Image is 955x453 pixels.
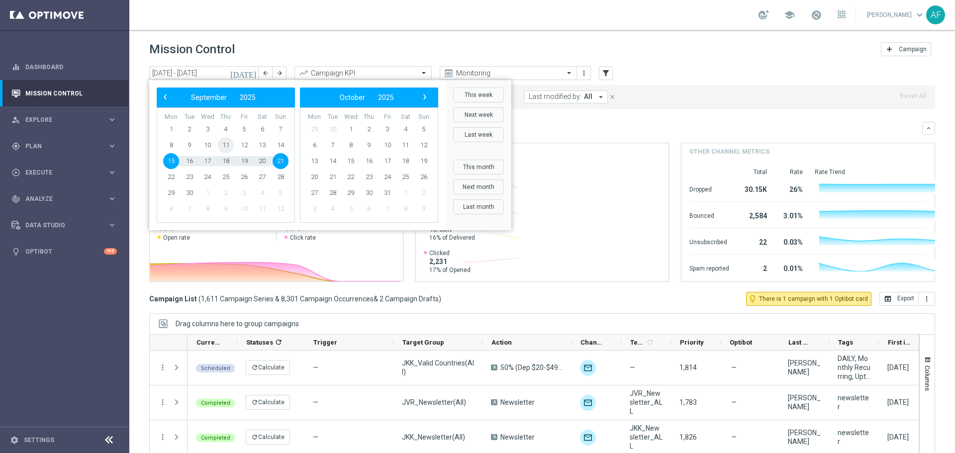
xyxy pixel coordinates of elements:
div: 2,584 [741,207,767,223]
div: 0.01% [779,260,803,275]
span: 29 [343,185,359,201]
i: lightbulb_outline [748,294,757,303]
a: Dashboard [25,54,117,80]
span: 19 [416,153,432,169]
button: refreshCalculate [246,360,290,375]
i: arrow_drop_down [596,92,605,101]
ng-select: Campaign KPI [294,66,432,80]
span: 31 [380,185,395,201]
span: 18 [397,153,413,169]
span: newsletter [838,393,870,411]
i: keyboard_arrow_right [107,194,117,203]
span: JVR_Newsletter(All) [402,398,466,407]
button: lightbulb Optibot +10 [11,248,117,256]
button: track_changes Analyze keyboard_arrow_right [11,195,117,203]
span: — [313,363,318,371]
div: Plan [11,142,107,151]
button: Next month [453,180,504,194]
span: 1 [199,185,215,201]
i: refresh [646,338,654,346]
span: 26 [236,169,252,185]
span: DAILY, Monthly Recurring, Upto $500 [838,354,870,381]
button: › [418,91,431,104]
span: 1 [163,121,179,137]
span: 1 [343,121,359,137]
span: 11 [218,137,234,153]
span: 5 [273,185,288,201]
span: 2 [416,185,432,201]
div: 30.15K [741,181,767,196]
span: 16 [361,153,377,169]
button: Next week [453,107,504,122]
i: close [609,93,616,100]
div: Press SPACE to select this row. [150,385,188,420]
span: 9 [361,137,377,153]
div: 3.01% [779,207,803,223]
th: weekday [217,113,235,121]
span: Last Modified By [788,339,812,346]
span: Newsletter [500,398,535,407]
button: [DATE] [229,66,259,81]
span: 9 [182,137,197,153]
span: October [340,93,365,101]
span: Newsletter [500,433,535,442]
div: Judith Ratau [788,393,821,411]
div: Rate [779,168,803,176]
button: refreshCalculate [246,430,290,445]
th: weekday [198,113,217,121]
span: 15 [163,153,179,169]
ng-select: Monitoring [440,66,577,80]
span: 10 [199,137,215,153]
button: Data Studio keyboard_arrow_right [11,221,117,229]
button: person_search Explore keyboard_arrow_right [11,116,117,124]
span: — [313,398,318,406]
i: arrow_forward [276,70,283,77]
span: Statuses [246,339,273,346]
span: September [191,93,227,101]
div: Unsubscribed [689,233,729,249]
span: 12 [416,137,432,153]
div: Press SPACE to select this row. [150,351,188,385]
span: Plan [25,143,107,149]
span: ( [198,294,201,303]
div: 22 [741,233,767,249]
button: more_vert [158,398,167,407]
button: 2025 [372,91,400,104]
span: & [374,295,378,303]
span: 13 [306,153,322,169]
button: more_vert [579,67,589,79]
i: person_search [11,115,20,124]
i: keyboard_arrow_right [107,220,117,230]
i: more_vert [923,295,931,303]
div: Execute [11,168,107,177]
i: keyboard_arrow_right [107,115,117,124]
span: 12 [273,201,288,217]
i: more_vert [158,433,167,442]
i: play_circle_outline [11,168,20,177]
i: gps_fixed [11,142,20,151]
span: 1,611 Campaign Series & 8,301 Campaign Occurrences [201,294,374,303]
span: Priority [680,339,704,346]
i: refresh [251,434,258,441]
div: Total [741,168,767,176]
span: 19 [236,153,252,169]
div: play_circle_outline Execute keyboard_arrow_right [11,169,117,177]
div: Bounced [689,207,729,223]
i: preview [444,68,454,78]
i: refresh [251,399,258,406]
div: 15 Sep 2025, Monday [887,398,909,407]
span: Completed [201,400,230,406]
div: Rate Trend [815,168,927,176]
th: weekday [342,113,360,121]
button: add Campaign [881,42,931,56]
button: arrow_forward [273,66,286,80]
button: refreshCalculate [246,395,290,410]
span: 6 [163,201,179,217]
button: gps_fixed Plan keyboard_arrow_right [11,142,117,150]
div: Optimail [580,395,596,411]
button: Mission Control [11,90,117,97]
span: 21 [273,153,288,169]
span: 8 [199,201,215,217]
